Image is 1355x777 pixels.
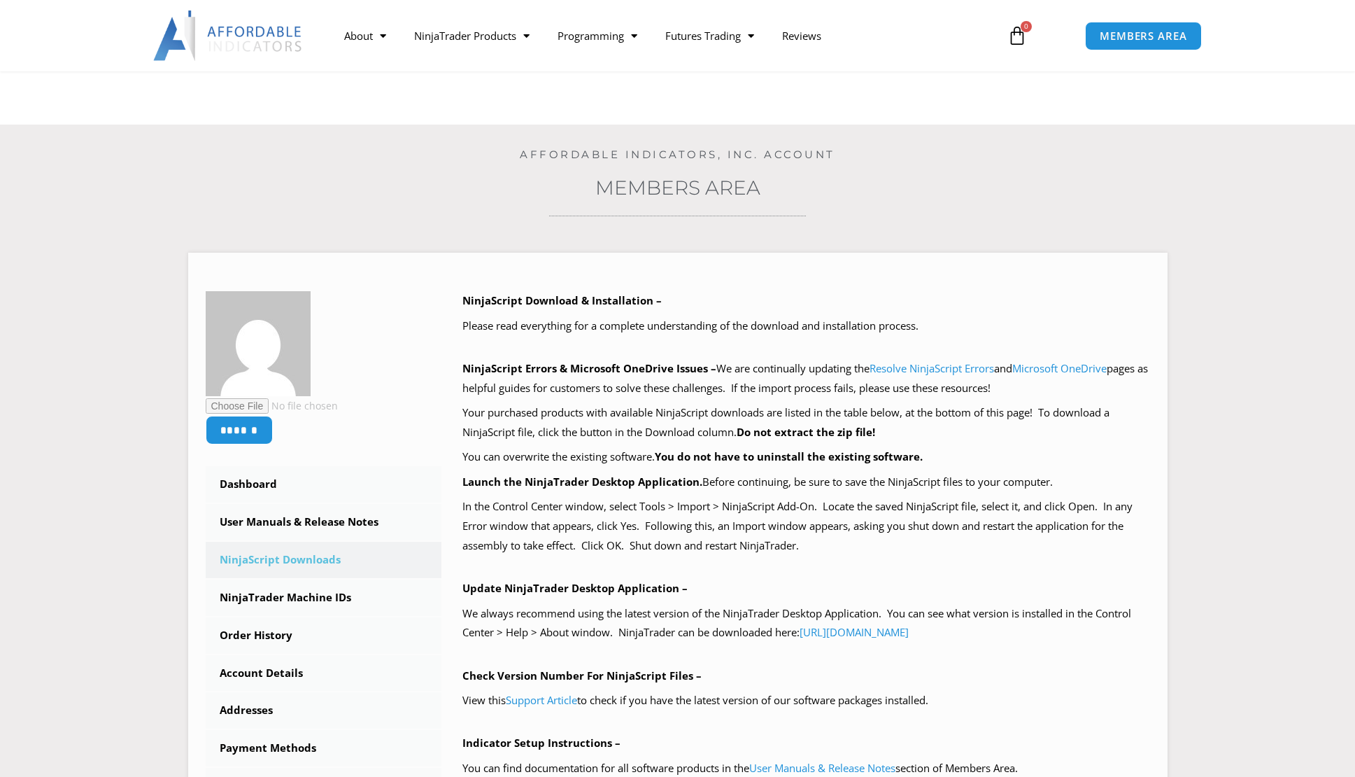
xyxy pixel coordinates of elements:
[206,655,442,692] a: Account Details
[206,291,311,396] img: 214f0573fa568d57881685c5bb4fe1b44c6444418c392fc97bc69996b8347556
[651,20,768,52] a: Futures Trading
[462,316,1150,336] p: Please read everything for a complete understanding of the download and installation process.
[595,176,760,199] a: Members Area
[462,475,702,489] b: Launch the NinjaTrader Desktop Application.
[462,293,662,307] b: NinjaScript Download & Installation –
[462,604,1150,643] p: We always recommend using the latest version of the NinjaTrader Desktop Application. You can see ...
[206,692,442,729] a: Addresses
[206,504,442,540] a: User Manuals & Release Notes
[655,449,923,463] b: You do not have to uninstall the existing software.
[1100,31,1187,41] span: MEMBERS AREA
[206,730,442,766] a: Payment Methods
[462,472,1150,492] p: Before continuing, be sure to save the NinjaScript files to your computer.
[206,466,442,503] a: Dashboard
[1012,361,1107,375] a: Microsoft OneDrive
[462,581,688,595] b: Update NinjaTrader Desktop Application –
[206,542,442,578] a: NinjaScript Downloads
[749,761,895,775] a: User Manuals & Release Notes
[462,361,716,375] b: NinjaScript Errors & Microsoft OneDrive Issues –
[330,20,991,52] nav: Menu
[800,625,909,639] a: [URL][DOMAIN_NAME]
[520,148,835,161] a: Affordable Indicators, Inc. Account
[462,497,1150,556] p: In the Control Center window, select Tools > Import > NinjaScript Add-On. Locate the saved NinjaS...
[1085,22,1202,50] a: MEMBERS AREA
[330,20,400,52] a: About
[506,693,577,707] a: Support Article
[206,617,442,654] a: Order History
[462,668,702,682] b: Check Version Number For NinjaScript Files –
[544,20,651,52] a: Programming
[462,691,1150,710] p: View this to check if you have the latest version of our software packages installed.
[737,425,875,439] b: Do not extract the zip file!
[206,580,442,616] a: NinjaTrader Machine IDs
[870,361,994,375] a: Resolve NinjaScript Errors
[462,447,1150,467] p: You can overwrite the existing software.
[462,359,1150,398] p: We are continually updating the and pages as helpful guides for customers to solve these challeng...
[768,20,835,52] a: Reviews
[153,10,304,61] img: LogoAI | Affordable Indicators – NinjaTrader
[462,736,620,750] b: Indicator Setup Instructions –
[462,403,1150,442] p: Your purchased products with available NinjaScript downloads are listed in the table below, at th...
[1021,21,1032,32] span: 0
[400,20,544,52] a: NinjaTrader Products
[986,15,1048,56] a: 0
